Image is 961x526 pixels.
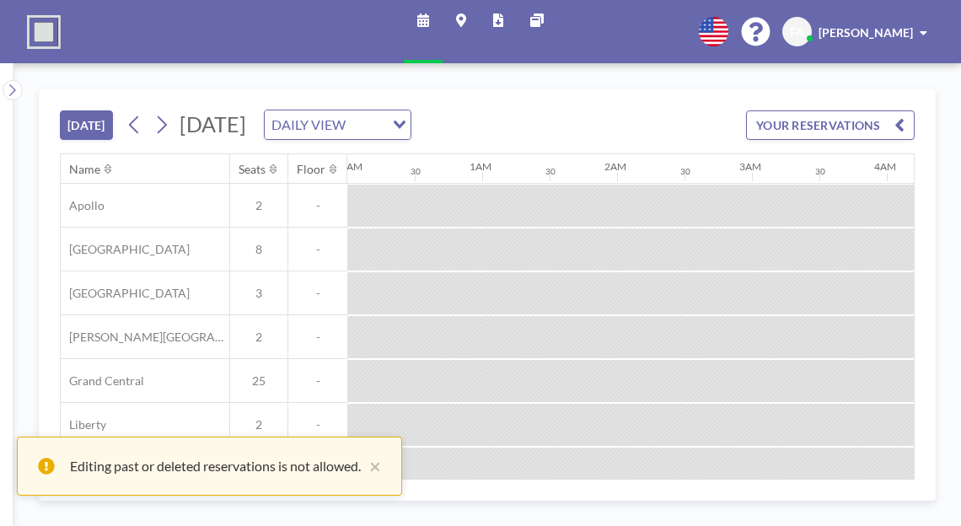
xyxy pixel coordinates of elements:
[361,456,381,476] button: close
[604,160,626,173] div: 2AM
[61,286,190,301] span: [GEOGRAPHIC_DATA]
[288,417,347,432] span: -
[230,330,287,345] span: 2
[288,242,347,257] span: -
[180,111,246,137] span: [DATE]
[470,160,491,173] div: 1AM
[70,456,361,476] div: Editing past or deleted reservations is not allowed.
[60,110,113,140] button: [DATE]
[230,417,287,432] span: 2
[739,160,761,173] div: 3AM
[268,114,349,136] span: DAILY VIEW
[819,25,913,40] span: [PERSON_NAME]
[351,114,383,136] input: Search for option
[61,417,106,432] span: Liberty
[230,286,287,301] span: 3
[230,198,287,213] span: 2
[288,198,347,213] span: -
[815,166,825,177] div: 30
[230,373,287,389] span: 25
[239,162,266,177] div: Seats
[61,330,229,345] span: [PERSON_NAME][GEOGRAPHIC_DATA]
[230,242,287,257] span: 8
[61,198,105,213] span: Apollo
[69,162,100,177] div: Name
[288,286,347,301] span: -
[61,242,190,257] span: [GEOGRAPHIC_DATA]
[545,166,556,177] div: 30
[411,166,421,177] div: 30
[61,373,144,389] span: Grand Central
[746,110,915,140] button: YOUR RESERVATIONS
[265,110,411,139] div: Search for option
[288,330,347,345] span: -
[680,166,690,177] div: 30
[27,15,61,49] img: organization-logo
[288,373,347,389] span: -
[790,24,804,40] span: FA
[874,160,896,173] div: 4AM
[335,160,362,173] div: 12AM
[297,162,325,177] div: Floor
